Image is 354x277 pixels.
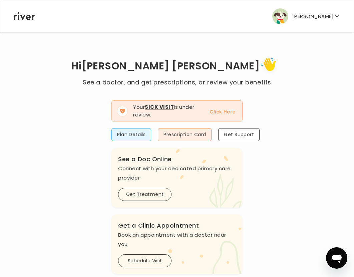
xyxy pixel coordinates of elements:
button: Plan Details [111,128,151,141]
button: Prescription Card [158,128,212,141]
h3: See a Doc Online [118,155,236,164]
button: user avatar[PERSON_NAME] [272,8,340,24]
button: Click Here [210,108,235,116]
p: Your is under review. [133,103,202,118]
button: Get Treatment [118,188,171,201]
p: [PERSON_NAME] [292,12,334,21]
strong: Sick Visit [145,103,174,110]
iframe: Button to launch messaging window [326,247,347,269]
p: Connect with your dedicated primary care provider [118,164,236,183]
img: user avatar [272,8,288,24]
button: Get Support [218,128,260,141]
p: Book an appointment with a doctor near you [118,230,236,249]
p: See a doctor, and get prescriptions, or review your benefits [71,78,283,87]
h3: Get a Clinic Appointment [118,221,236,230]
button: Schedule Visit [118,254,171,267]
h1: Hi [PERSON_NAME] [PERSON_NAME] [71,55,283,78]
